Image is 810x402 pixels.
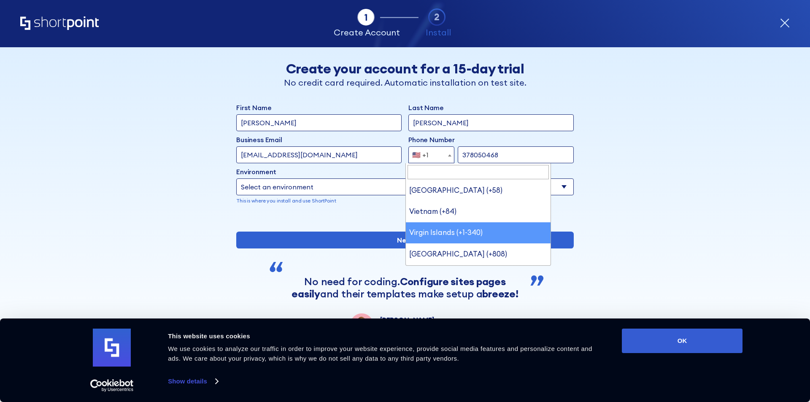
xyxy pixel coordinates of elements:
a: Show details [168,375,218,388]
input: Search [408,165,549,179]
button: OK [622,329,742,353]
img: logo [93,329,131,367]
li: Virgin Islands (+1-340) [406,222,551,243]
a: Usercentrics Cookiebot - opens in a new window [75,379,149,392]
li: [GEOGRAPHIC_DATA] (+808) [406,243,551,264]
span: We use cookies to analyze our traffic in order to improve your website experience, provide social... [168,345,592,362]
li: [GEOGRAPHIC_DATA] (+967) [406,264,551,286]
li: [GEOGRAPHIC_DATA] (+58) [406,180,551,201]
div: This website uses cookies [168,331,603,341]
li: Vietnam (+84) [406,201,551,222]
